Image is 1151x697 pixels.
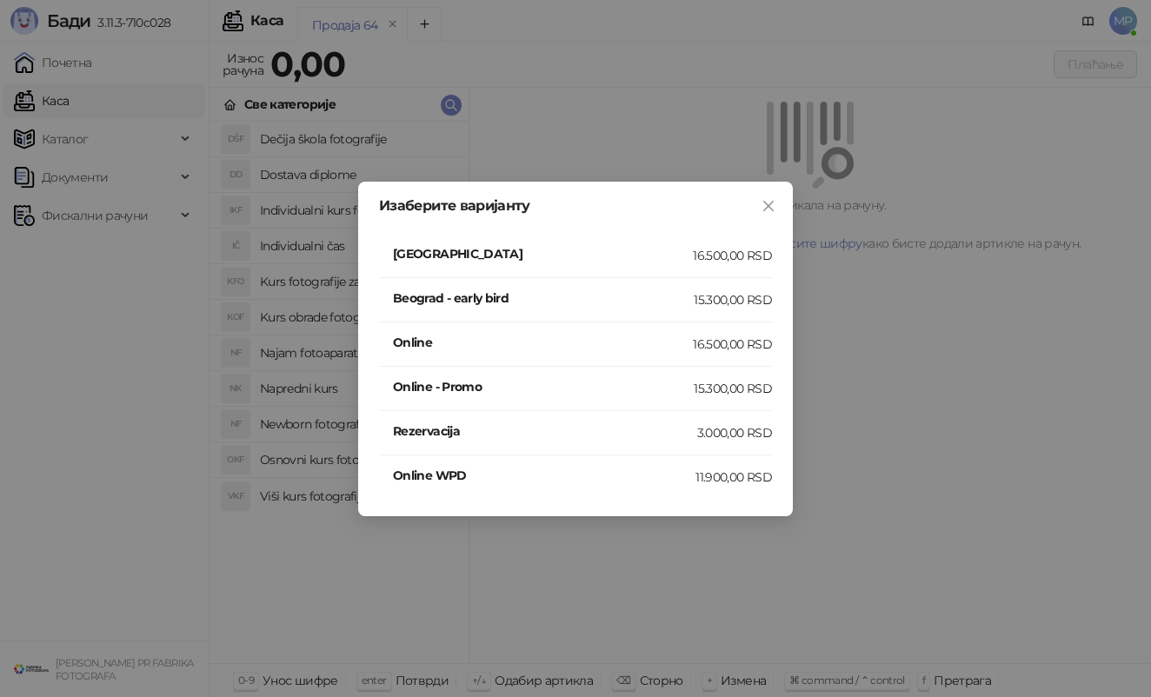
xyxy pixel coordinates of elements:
span: close [762,199,775,213]
div: 15.300,00 RSD [694,379,772,398]
div: 16.500,00 RSD [693,335,772,354]
div: Изаберите варијанту [379,199,772,213]
div: 15.300,00 RSD [694,290,772,309]
div: 3.000,00 RSD [697,423,772,442]
h4: [GEOGRAPHIC_DATA] [393,244,693,263]
h4: Online - Promo [393,377,694,396]
div: 11.900,00 RSD [695,468,772,487]
div: 16.500,00 RSD [693,246,772,265]
button: Close [755,192,782,220]
h4: Online WPD [393,466,695,485]
span: Close [755,199,782,213]
h4: Online [393,333,693,352]
h4: Beograd - early bird [393,289,694,308]
h4: Rezervacija [393,422,697,441]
